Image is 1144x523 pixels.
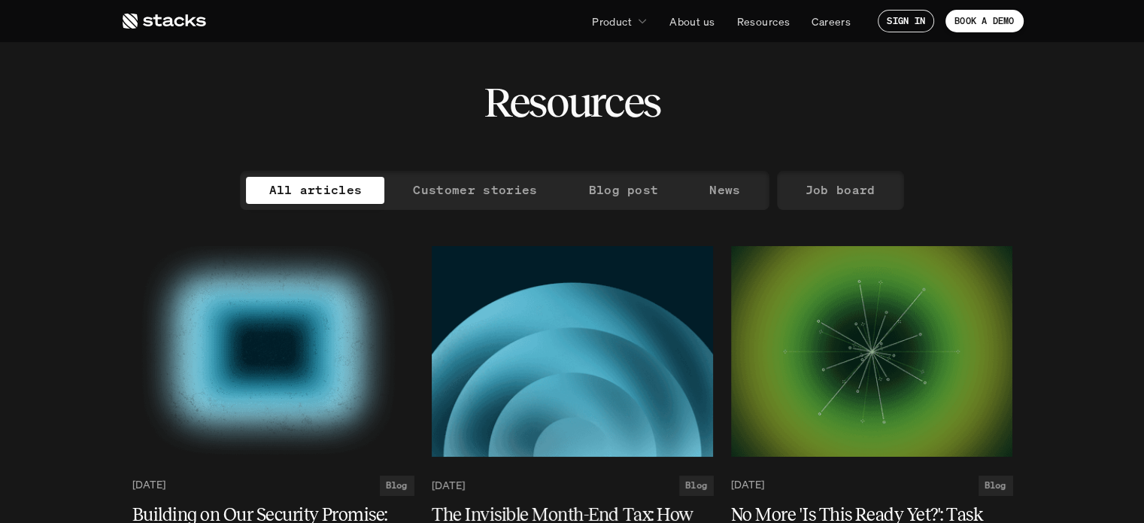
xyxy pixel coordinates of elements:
[806,179,875,201] p: Job board
[246,177,384,204] a: All articles
[731,476,1012,495] a: [DATE]Blog
[687,177,763,204] a: News
[386,480,408,491] h2: Blog
[812,14,851,29] p: Careers
[954,16,1015,26] p: BOOK A DEMO
[709,179,740,201] p: News
[432,479,465,491] p: [DATE]
[985,480,1006,491] h2: Blog
[736,14,790,29] p: Resources
[484,79,660,126] h2: Resources
[432,476,713,495] a: [DATE]Blog
[566,177,681,204] a: Blog post
[132,479,165,491] p: [DATE]
[588,179,658,201] p: Blog post
[783,177,898,204] a: Job board
[269,179,362,201] p: All articles
[731,479,764,491] p: [DATE]
[390,177,560,204] a: Customer stories
[878,10,934,32] a: SIGN IN
[685,480,707,491] h2: Blog
[945,10,1024,32] a: BOOK A DEMO
[660,8,724,35] a: About us
[727,8,799,35] a: Resources
[803,8,860,35] a: Careers
[887,16,925,26] p: SIGN IN
[413,179,537,201] p: Customer stories
[669,14,715,29] p: About us
[226,68,290,80] a: Privacy Policy
[592,14,632,29] p: Product
[132,476,414,495] a: [DATE]Blog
